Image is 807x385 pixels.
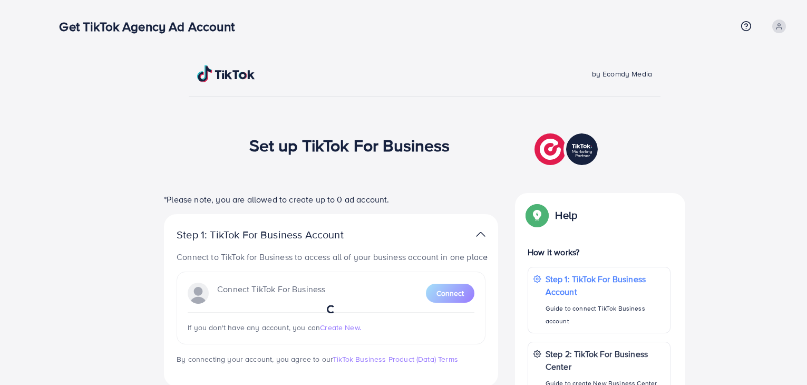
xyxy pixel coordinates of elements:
img: TikTok partner [476,227,485,242]
h1: Set up TikTok For Business [249,135,450,155]
p: *Please note, you are allowed to create up to 0 ad account. [164,193,498,206]
img: Popup guide [528,206,547,225]
h3: Get TikTok Agency Ad Account [59,19,242,34]
p: Guide to connect TikTok Business account [546,302,665,328]
p: Step 1: TikTok For Business Account [177,228,377,241]
p: Step 1: TikTok For Business Account [546,273,665,298]
p: How it works? [528,246,670,258]
p: Help [555,209,577,222]
span: by Ecomdy Media [592,69,652,79]
img: TikTok [197,65,255,82]
img: TikTok partner [534,131,600,168]
p: Step 2: TikTok For Business Center [546,348,665,373]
